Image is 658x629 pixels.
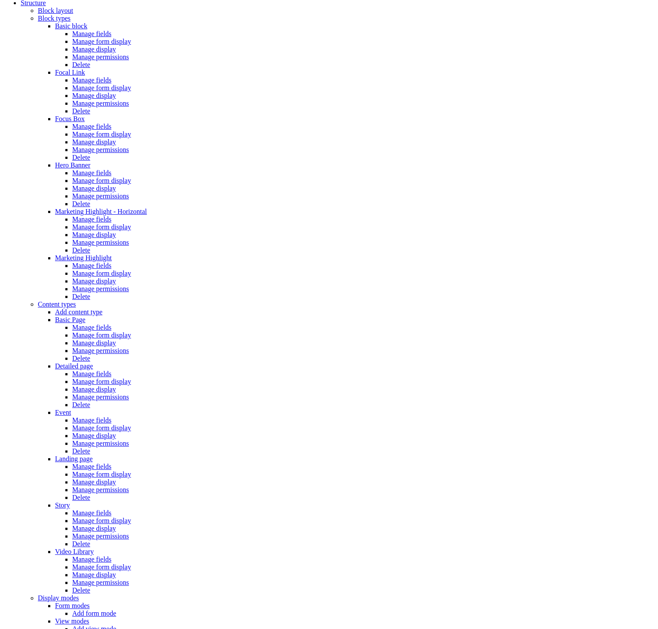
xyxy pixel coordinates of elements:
a: Delete [72,293,90,300]
a: Manage form display [72,331,131,339]
a: Delete [72,107,90,115]
a: Manage permissions [72,239,129,246]
a: Add content type [55,308,102,316]
a: Manage fields [72,262,111,269]
a: Manage permissions [72,192,129,200]
a: Manage fields [72,370,111,377]
a: Manage fields [72,324,111,331]
a: Delete [72,200,90,207]
a: Manage permissions [72,579,129,586]
a: Manage display [72,432,116,439]
a: Manage fields [72,216,111,223]
a: Block types [38,15,70,22]
a: Manage display [72,46,116,53]
a: Marketing Highlight [55,254,112,261]
a: Basic Page [55,316,86,323]
a: Manage form display [72,517,131,524]
a: Delete [72,586,90,594]
a: Manage permissions [72,486,129,493]
a: Manage fields [72,169,111,176]
a: Form modes [55,602,89,609]
a: Manage permissions [72,100,129,107]
a: Block layout [38,7,73,14]
a: Marketing Highlight - Horizontal [55,208,147,215]
a: Basic block [55,22,87,30]
a: Manage permissions [72,53,129,61]
a: Manage display [72,138,116,146]
a: Manage form display [72,471,131,478]
a: Event [55,409,71,416]
a: Manage display [72,231,116,238]
a: Manage fields [72,123,111,130]
a: Manage form display [72,223,131,231]
a: Delete [72,61,90,68]
a: Manage permissions [72,440,129,447]
a: Add form mode [72,610,116,617]
a: Delete [72,154,90,161]
a: Manage form display [72,424,131,431]
a: Manage display [72,525,116,532]
a: Hero Banner [55,161,90,169]
a: Manage permissions [72,532,129,540]
a: Display modes [38,594,79,602]
a: Manage display [72,92,116,99]
a: Manage display [72,277,116,285]
a: Content types [38,301,76,308]
a: Delete [72,401,90,408]
a: Manage display [72,339,116,346]
a: Landing page [55,455,93,462]
a: Manage display [72,571,116,578]
a: Manage form display [72,378,131,385]
a: Manage form display [72,38,131,45]
a: Manage form display [72,270,131,277]
a: Detailed page [55,362,93,370]
a: Manage display [72,185,116,192]
a: Focus Box [55,115,85,122]
a: Delete [72,494,90,501]
a: Manage permissions [72,146,129,153]
a: Story [55,501,70,509]
a: Manage fields [72,30,111,37]
a: Manage display [72,478,116,486]
a: Manage fields [72,556,111,563]
a: Manage display [72,386,116,393]
a: Manage fields [72,76,111,84]
a: Delete [72,447,90,455]
a: Video Library [55,548,94,555]
a: Manage form display [72,563,131,571]
a: Manage permissions [72,393,129,401]
a: Manage form display [72,84,131,91]
a: View modes [55,617,89,625]
a: Manage form display [72,131,131,138]
a: Manage permissions [72,347,129,354]
a: Manage permissions [72,285,129,292]
a: Manage fields [72,509,111,517]
a: Delete [72,540,90,547]
a: Delete [72,246,90,254]
a: Focal Link [55,69,85,76]
a: Manage fields [72,416,111,424]
a: Manage form display [72,177,131,184]
a: Delete [72,355,90,362]
a: Manage fields [72,463,111,470]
